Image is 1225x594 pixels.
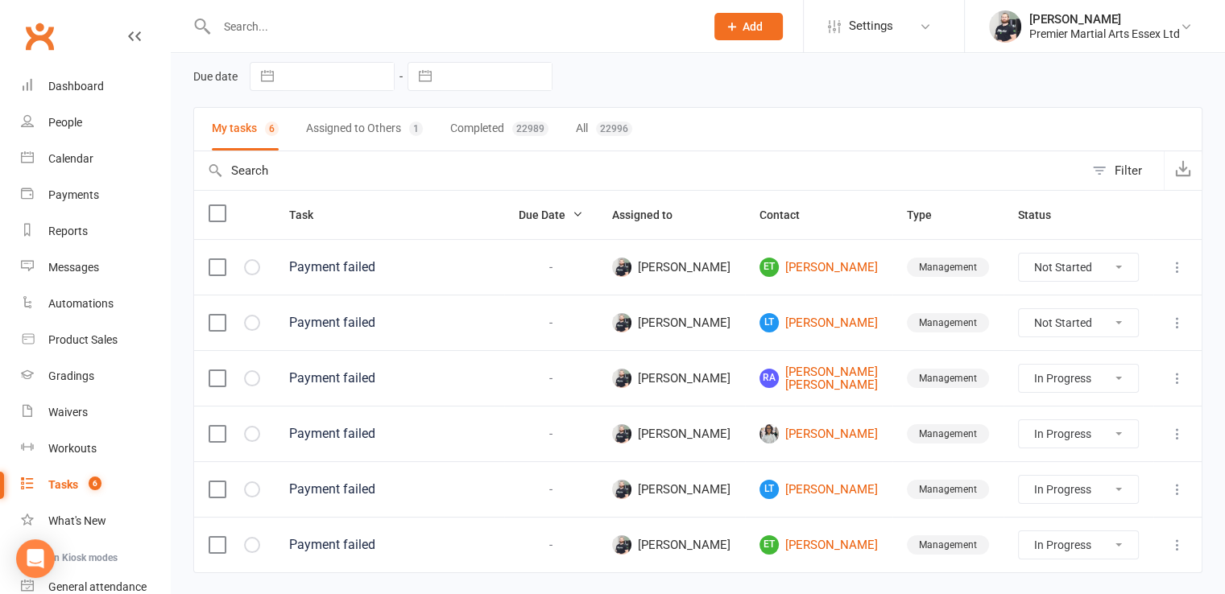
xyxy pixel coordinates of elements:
span: [PERSON_NAME] [612,424,730,443]
div: Reports [48,225,88,237]
a: LT[PERSON_NAME] [759,313,878,332]
div: Product Sales [48,333,118,346]
div: Management [907,258,989,277]
span: [PERSON_NAME] [612,369,730,388]
span: [PERSON_NAME] [612,258,730,277]
div: Waivers [48,406,88,419]
div: Payment failed [289,259,490,275]
span: ET [759,258,779,277]
img: Callum Chuck [612,535,631,555]
span: Add [743,20,763,33]
div: - [519,316,583,330]
a: Waivers [21,394,170,431]
button: Completed22989 [450,108,548,151]
a: ET[PERSON_NAME] [759,535,878,555]
div: - [519,483,583,497]
div: 1 [409,122,423,136]
button: Assigned to [612,205,690,225]
div: [PERSON_NAME] [1029,12,1180,27]
a: Automations [21,286,170,322]
span: ET [759,535,779,555]
div: - [519,261,583,274]
button: Status [1018,205,1069,225]
a: Product Sales [21,322,170,358]
div: Payment failed [289,370,490,386]
div: Dashboard [48,80,104,93]
div: Management [907,424,989,443]
div: Filter [1115,161,1142,180]
button: Task [289,205,331,225]
button: Add [714,13,783,40]
span: Contact [759,208,817,221]
span: [PERSON_NAME] [612,480,730,499]
div: People [48,116,82,129]
div: What's New [48,514,106,527]
button: Due Date [519,205,583,225]
button: All22996 [576,108,632,151]
span: Task [289,208,331,221]
span: LT [759,313,779,332]
span: Due Date [519,208,583,221]
input: Search... [212,15,693,38]
div: Automations [48,297,114,310]
a: Dashboard [21,68,170,105]
button: Type [907,205,950,225]
a: Payments [21,177,170,213]
div: Management [907,480,989,499]
a: RA[PERSON_NAME] [PERSON_NAME] [759,365,878,392]
span: 6 [89,476,101,490]
div: 22989 [512,122,548,136]
a: What's New [21,503,170,539]
div: - [519,372,583,386]
div: Payments [48,188,99,201]
a: Gradings [21,358,170,394]
label: Due date [193,70,238,83]
a: Calendar [21,141,170,177]
a: Tasks 6 [21,467,170,503]
div: 6 [265,122,279,136]
a: Messages [21,250,170,286]
button: My tasks6 [212,108,279,151]
div: Payment failed [289,315,490,331]
div: 22996 [596,122,632,136]
span: Settings [849,8,893,44]
span: RA [759,369,779,388]
div: Payment failed [289,537,490,553]
a: Reports [21,213,170,250]
a: LT[PERSON_NAME] [759,480,878,499]
div: - [519,538,583,552]
img: Callum Chuck [612,313,631,332]
a: [PERSON_NAME] [759,424,878,443]
button: Assigned to Others1 [306,108,423,151]
a: Clubworx [19,16,60,56]
a: Workouts [21,431,170,467]
span: Status [1018,208,1069,221]
div: Management [907,535,989,555]
div: Workouts [48,442,97,455]
img: Callum Chuck [612,480,631,499]
div: Management [907,313,989,332]
img: thumb_image1616261423.png [989,10,1021,43]
a: ET[PERSON_NAME] [759,258,878,277]
button: Filter [1084,151,1164,190]
span: [PERSON_NAME] [612,313,730,332]
div: Management [907,369,989,388]
div: Payment failed [289,481,490,497]
img: Callum Chuck [612,424,631,443]
span: LT [759,480,779,499]
div: General attendance [48,580,147,593]
div: - [519,427,583,441]
div: Calendar [48,152,93,165]
input: Search [194,151,1084,190]
span: Assigned to [612,208,690,221]
div: Gradings [48,369,94,382]
a: People [21,105,170,141]
img: Callum Chuck [612,369,631,388]
button: Contact [759,205,817,225]
span: [PERSON_NAME] [612,535,730,555]
div: Premier Martial Arts Essex Ltd [1029,27,1180,41]
div: Open Intercom Messenger [16,539,55,578]
img: Callum Chuck [612,258,631,277]
span: Type [907,208,950,221]
div: Payment failed [289,426,490,442]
